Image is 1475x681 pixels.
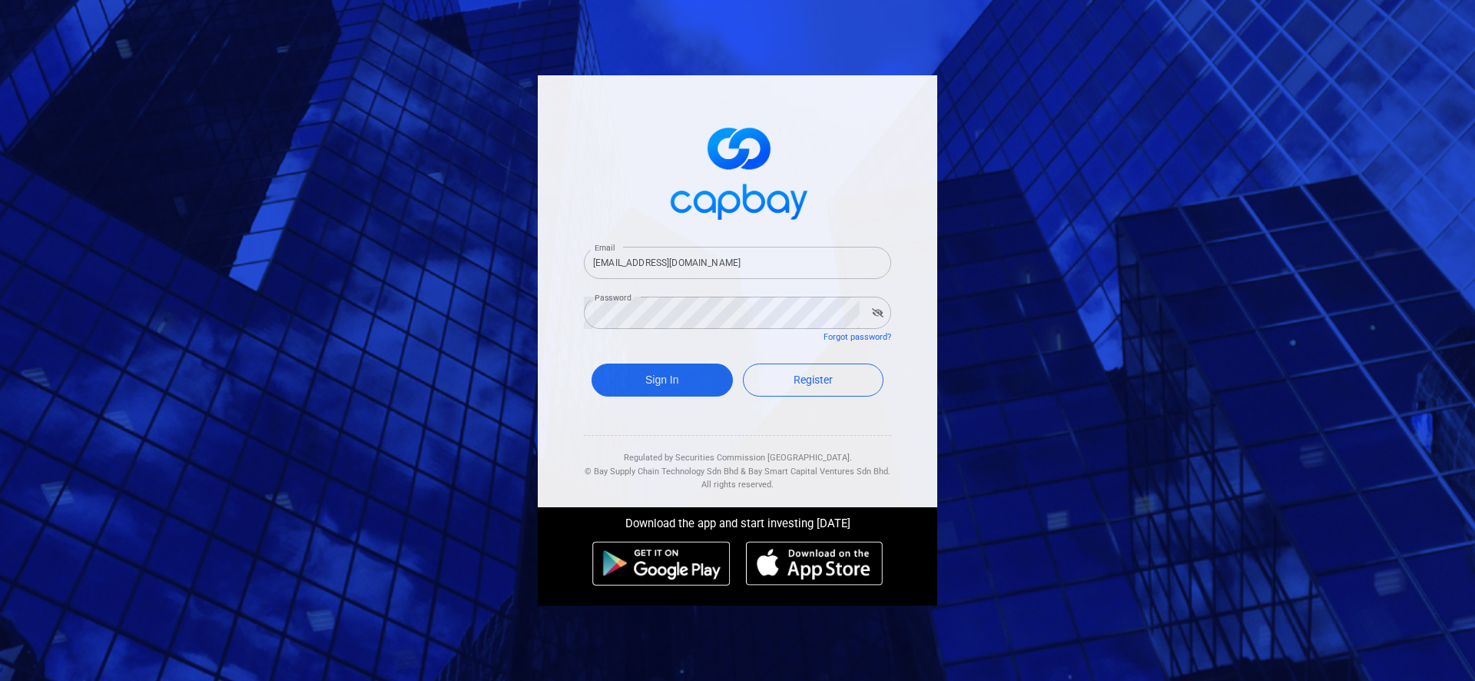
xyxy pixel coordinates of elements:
div: Regulated by Securities Commission [GEOGRAPHIC_DATA]. & All rights reserved. [584,436,891,492]
a: Forgot password? [824,332,891,342]
img: ios [746,541,883,586]
span: Bay Smart Capital Ventures Sdn Bhd. [748,467,890,477]
label: Password [595,292,631,304]
span: © Bay Supply Chain Technology Sdn Bhd [585,467,738,477]
label: Email [595,242,615,254]
span: Register [794,374,833,386]
button: Sign In [592,364,733,397]
img: logo [661,114,814,228]
div: Download the app and start investing [DATE] [526,507,949,533]
img: android [592,541,731,586]
a: Register [743,364,884,397]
